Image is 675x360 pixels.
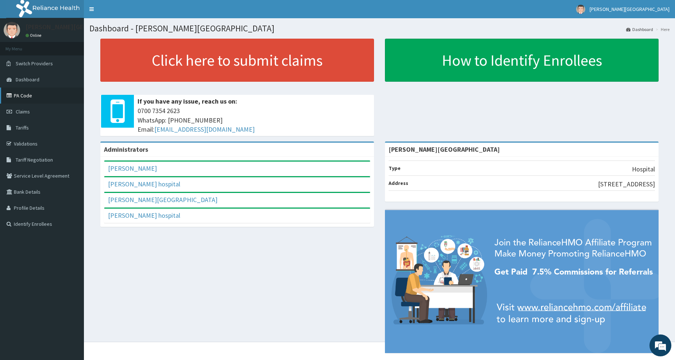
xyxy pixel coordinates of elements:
b: If you have any issue, reach us on: [138,97,237,105]
img: User Image [4,22,20,38]
a: Online [26,33,43,38]
span: Tariff Negotiation [16,156,53,163]
span: Switch Providers [16,60,53,67]
li: Here [654,26,670,32]
p: [PERSON_NAME][GEOGRAPHIC_DATA] [26,24,134,30]
img: User Image [576,5,585,14]
span: 0700 7354 2623 WhatsApp: [PHONE_NUMBER] Email: [138,106,370,134]
a: [PERSON_NAME] hospital [108,180,180,188]
span: Claims [16,108,30,115]
b: Type [389,165,401,171]
a: Click here to submit claims [100,39,374,82]
a: How to Identify Enrollees [385,39,659,82]
strong: [PERSON_NAME][GEOGRAPHIC_DATA] [389,145,500,154]
a: [EMAIL_ADDRESS][DOMAIN_NAME] [154,125,255,133]
a: Dashboard [626,26,653,32]
p: [STREET_ADDRESS] [598,179,655,189]
span: [PERSON_NAME][GEOGRAPHIC_DATA] [590,6,670,12]
span: Tariffs [16,124,29,131]
img: provider-team-banner.png [385,210,659,353]
a: [PERSON_NAME][GEOGRAPHIC_DATA] [108,196,217,204]
p: Hospital [632,164,655,174]
span: Dashboard [16,76,39,83]
a: [PERSON_NAME] hospital [108,211,180,220]
b: Administrators [104,145,148,154]
a: [PERSON_NAME] [108,164,157,173]
h1: Dashboard - [PERSON_NAME][GEOGRAPHIC_DATA] [89,24,670,33]
b: Address [389,180,408,186]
